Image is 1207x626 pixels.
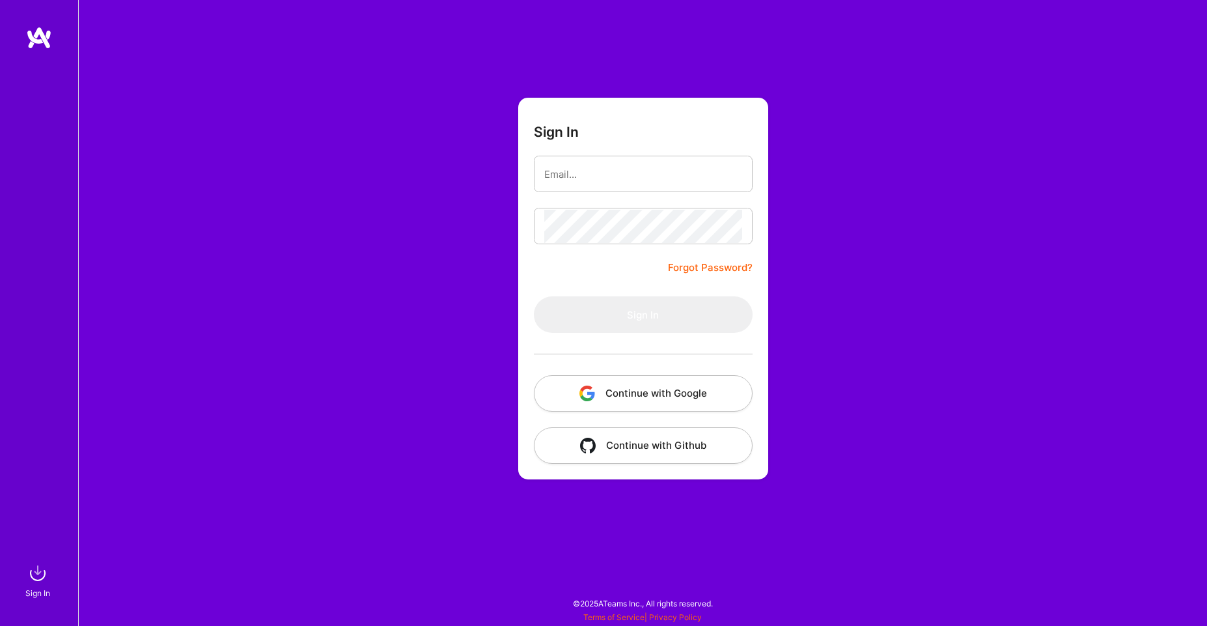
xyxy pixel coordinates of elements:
[25,586,50,600] div: Sign In
[579,386,595,401] img: icon
[26,26,52,50] img: logo
[583,612,702,622] span: |
[78,587,1207,619] div: © 2025 ATeams Inc., All rights reserved.
[534,296,753,333] button: Sign In
[649,612,702,622] a: Privacy Policy
[583,612,645,622] a: Terms of Service
[534,124,579,140] h3: Sign In
[668,260,753,276] a: Forgot Password?
[580,438,596,453] img: icon
[27,560,51,600] a: sign inSign In
[544,158,742,191] input: Email...
[534,427,753,464] button: Continue with Github
[534,375,753,412] button: Continue with Google
[25,560,51,586] img: sign in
